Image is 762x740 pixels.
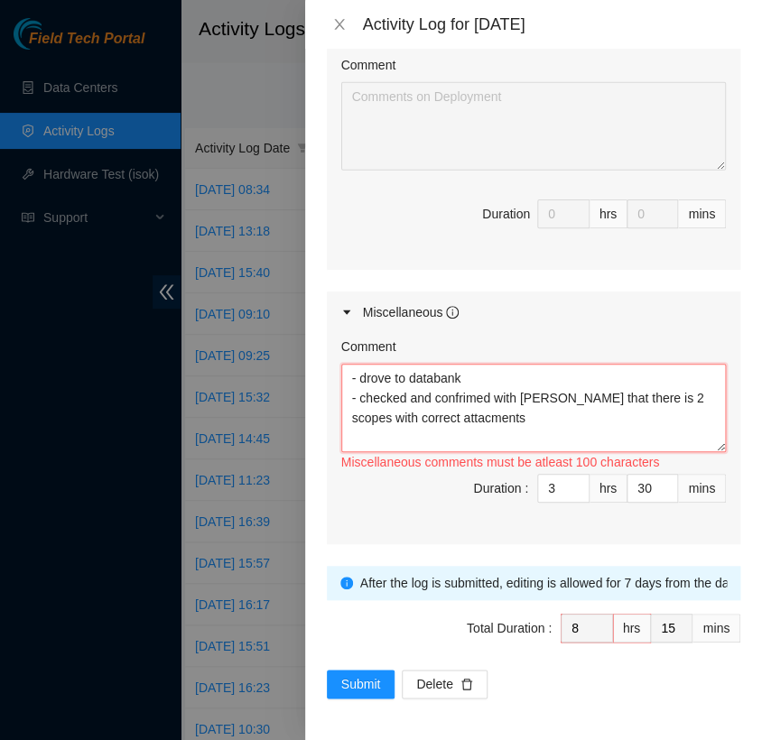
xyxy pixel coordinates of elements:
div: mins [692,614,740,643]
label: Comment [341,337,396,356]
textarea: Comment [341,82,726,171]
div: hrs [590,474,627,503]
span: caret-right [341,307,352,318]
div: hrs [590,199,627,228]
div: Duration : [473,478,528,498]
span: close [332,17,347,32]
button: Deletedelete [402,670,487,698]
div: Miscellaneous comments must be atleast 100 characters [341,452,726,472]
div: Miscellaneous [363,302,460,322]
div: mins [678,474,726,503]
label: Comment [341,55,396,75]
button: Submit [327,670,395,698]
span: info-circle [340,577,353,589]
button: Close [327,16,352,33]
span: Submit [341,674,381,694]
div: Duration [482,204,530,224]
div: mins [678,199,726,228]
div: Miscellaneous info-circle [327,291,740,333]
textarea: Comment [341,364,726,452]
span: delete [460,678,473,692]
span: Delete [416,674,452,694]
div: Activity Log for [DATE] [363,14,740,34]
span: info-circle [446,306,459,319]
div: Total Duration : [467,618,552,638]
div: hrs [613,614,651,643]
